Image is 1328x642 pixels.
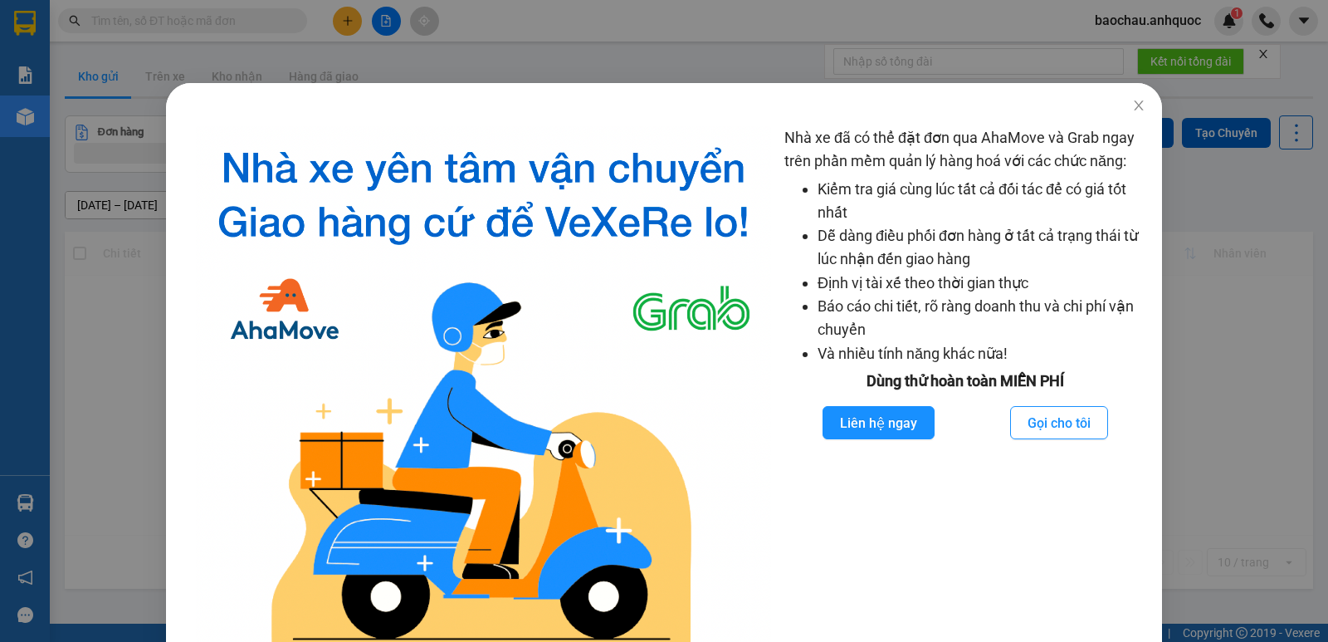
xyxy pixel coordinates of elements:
[1028,413,1091,434] span: Gọi cho tôi
[823,406,935,439] button: Liên hệ ngay
[818,272,1145,295] li: Định vị tài xế theo thời gian thực
[818,178,1145,225] li: Kiểm tra giá cùng lúc tất cả đối tác để có giá tốt nhất
[840,413,917,434] span: Liên hệ ngay
[818,342,1145,365] li: Và nhiều tính năng khác nữa!
[818,224,1145,272] li: Dễ dàng điều phối đơn hàng ở tất cả trạng thái từ lúc nhận đến giao hàng
[818,295,1145,342] li: Báo cáo chi tiết, rõ ràng doanh thu và chi phí vận chuyển
[1132,99,1145,112] span: close
[784,370,1145,393] div: Dùng thử hoàn toàn MIỄN PHÍ
[1010,406,1108,439] button: Gọi cho tôi
[1116,83,1162,130] button: Close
